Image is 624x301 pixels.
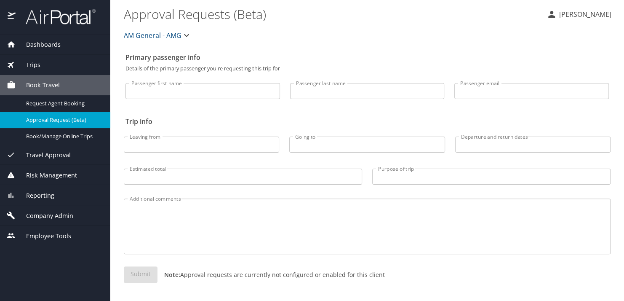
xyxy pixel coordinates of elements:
[16,40,61,49] span: Dashboards
[164,271,180,279] strong: Note:
[124,1,540,27] h1: Approval Requests (Beta)
[125,115,609,128] h2: Trip info
[124,30,181,41] span: AM General - AMG
[26,99,100,107] span: Request Agent Booking
[16,211,73,220] span: Company Admin
[16,150,71,160] span: Travel Approval
[16,8,96,25] img: airportal-logo.png
[157,270,385,279] p: Approval requests are currently not configured or enabled for this client
[16,231,71,241] span: Employee Tools
[557,9,611,19] p: [PERSON_NAME]
[125,51,609,64] h2: Primary passenger info
[16,81,60,90] span: Book Travel
[26,132,100,140] span: Book/Manage Online Trips
[16,191,54,200] span: Reporting
[16,60,40,70] span: Trips
[125,66,609,71] p: Details of the primary passenger you're requesting this trip for
[120,27,195,44] button: AM General - AMG
[8,8,16,25] img: icon-airportal.png
[16,171,77,180] span: Risk Management
[543,7,615,22] button: [PERSON_NAME]
[26,116,100,124] span: Approval Request (Beta)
